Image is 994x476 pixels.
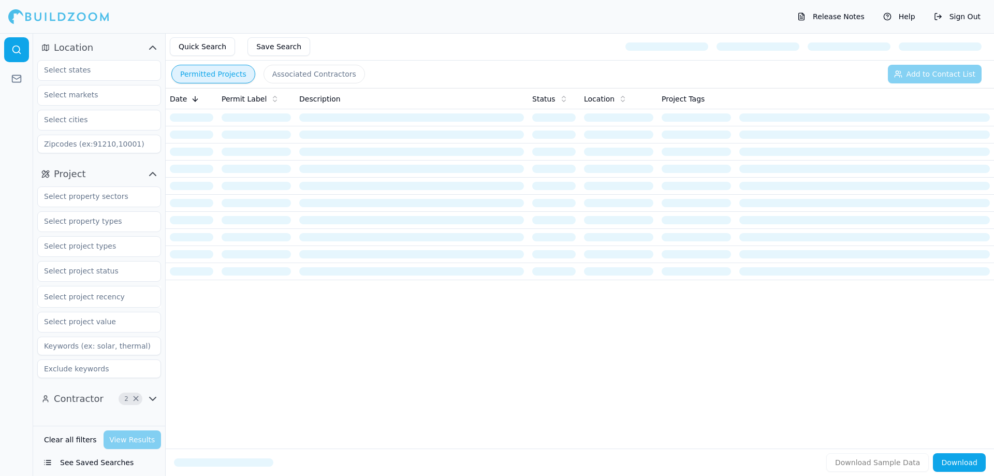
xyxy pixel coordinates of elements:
input: Select project types [38,237,148,255]
input: Select project value [38,312,148,331]
input: Select project status [38,262,148,280]
input: Select property types [38,212,148,230]
button: Help [878,8,920,25]
button: Quick Search [170,37,235,56]
button: See Saved Searches [37,453,161,472]
span: Location [584,94,615,104]
input: Select property sectors [38,187,148,206]
span: Permit Label [222,94,267,104]
button: Project [37,166,161,182]
button: Contractor2Clear Contractor filters [37,391,161,407]
input: Select markets [38,85,148,104]
span: Clear Contractor filters [132,396,140,401]
span: Date [170,94,187,104]
button: Permitted Projects [171,65,255,83]
span: Description [299,94,341,104]
input: Exclude keywords [37,359,161,378]
button: Sign Out [929,8,986,25]
span: Project [54,167,86,181]
button: Location [37,39,161,56]
button: Release Notes [792,8,870,25]
input: Select cities [38,110,148,129]
button: Save Search [247,37,310,56]
input: Zipcodes (ex:91210,10001) [37,135,161,153]
span: 2 [121,394,131,404]
button: Download [933,453,986,472]
span: Location [54,40,93,55]
button: Clear all filters [41,430,99,449]
span: Status [532,94,556,104]
button: Associated Contractors [264,65,365,83]
span: Project Tags [662,94,705,104]
span: Contractor [54,392,104,406]
input: Keywords (ex: solar, thermal) [37,337,161,355]
input: Select states [38,61,148,79]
